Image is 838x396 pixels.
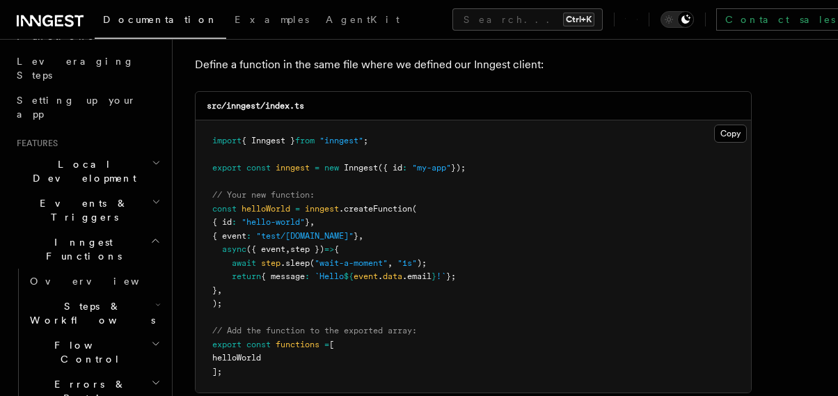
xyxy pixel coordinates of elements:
span: inngest [305,204,339,214]
span: Flow Control [24,338,151,366]
button: Steps & Workflows [24,294,164,333]
span: helloWorld [242,204,290,214]
a: Examples [226,4,317,38]
a: Leveraging Steps [11,49,164,88]
span: Overview [30,276,173,287]
span: ]; [212,367,222,377]
a: Documentation [95,4,226,39]
span: "my-app" [412,163,451,173]
span: { Inngest } [242,136,295,145]
span: = [324,340,329,349]
span: .sleep [280,258,310,268]
span: ({ id [378,163,402,173]
span: { event [212,231,246,241]
span: .email [402,271,432,281]
span: export [212,340,242,349]
button: Toggle dark mode [661,11,694,28]
span: AgentKit [326,14,400,25]
span: } [432,271,436,281]
span: , [285,244,290,254]
span: ); [417,258,427,268]
p: Define a function in the same file where we defined our Inngest client: [195,55,752,74]
span: Examples [235,14,309,25]
span: const [246,163,271,173]
span: ${ [344,271,354,281]
span: "1s" [397,258,417,268]
span: , [217,285,222,295]
span: , [388,258,393,268]
button: Local Development [11,152,164,191]
span: , [310,217,315,227]
span: { message [261,271,305,281]
button: Flow Control [24,333,164,372]
span: Inngest [344,163,378,173]
span: helloWorld [212,353,261,363]
a: AgentKit [317,4,408,38]
span: "hello-world" [242,217,305,227]
span: "inngest" [319,136,363,145]
button: Events & Triggers [11,191,164,230]
span: } [305,217,310,227]
span: step [261,258,280,268]
span: !` [436,271,446,281]
span: [ [329,340,334,349]
span: : [305,271,310,281]
span: ); [212,299,222,308]
button: Copy [714,125,747,143]
span: } [212,285,217,295]
span: ({ event [246,244,285,254]
button: Search...Ctrl+K [452,8,603,31]
span: event [354,271,378,281]
span: data [383,271,402,281]
span: : [402,163,407,173]
span: // Your new function: [212,190,315,200]
span: "wait-a-moment" [315,258,388,268]
span: export [212,163,242,173]
span: Setting up your app [17,95,136,120]
span: `Hello [315,271,344,281]
span: ( [412,204,417,214]
span: . [378,271,383,281]
span: "test/[DOMAIN_NAME]" [256,231,354,241]
span: Local Development [11,157,152,185]
span: from [295,136,315,145]
span: => [324,244,334,254]
span: const [212,204,237,214]
span: = [295,204,300,214]
span: inngest [276,163,310,173]
span: = [315,163,319,173]
span: async [222,244,246,254]
span: } [354,231,358,241]
span: }; [446,271,456,281]
span: functions [276,340,319,349]
span: Documentation [103,14,218,25]
kbd: Ctrl+K [563,13,594,26]
span: const [246,340,271,349]
span: : [232,217,237,227]
a: Setting up your app [11,88,164,127]
button: Inngest Functions [11,230,164,269]
span: { [334,244,339,254]
span: ; [363,136,368,145]
span: return [232,271,261,281]
span: .createFunction [339,204,412,214]
span: Events & Triggers [11,196,152,224]
span: Features [11,138,58,149]
span: , [358,231,363,241]
span: new [324,163,339,173]
span: : [246,231,251,241]
span: ( [310,258,315,268]
span: await [232,258,256,268]
span: { id [212,217,232,227]
span: Steps & Workflows [24,299,155,327]
code: src/inngest/index.ts [207,101,304,111]
span: Inngest Functions [11,235,150,263]
span: }); [451,163,466,173]
span: import [212,136,242,145]
span: // Add the function to the exported array: [212,326,417,335]
span: step }) [290,244,324,254]
a: Overview [24,269,164,294]
span: Leveraging Steps [17,56,134,81]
